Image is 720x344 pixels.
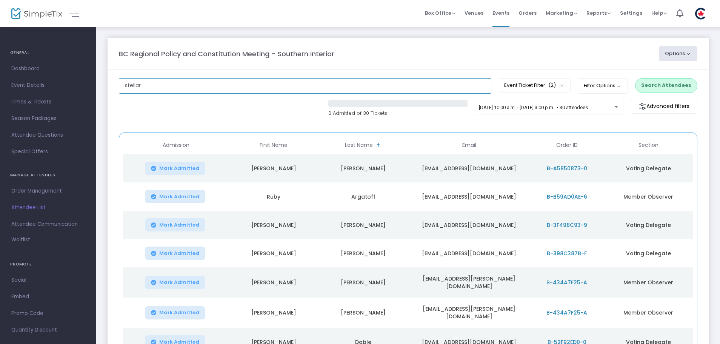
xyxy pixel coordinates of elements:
[547,165,587,172] span: B-A5850873-0
[229,182,318,211] td: Ruby
[328,110,468,117] p: 0 Admitted of 30 Tickets
[11,97,85,107] span: Times & Tickets
[635,78,697,93] button: Search Attendees
[465,3,483,23] span: Venues
[318,267,408,298] td: [PERSON_NAME]
[159,222,199,228] span: Mark Admitted
[546,9,577,17] span: Marketing
[229,298,318,328] td: [PERSON_NAME]
[638,142,658,148] span: Section
[11,292,85,302] span: Embed
[408,211,530,239] td: [EMAIL_ADDRESS][DOMAIN_NAME]
[145,306,205,319] button: Mark Admitted
[159,279,199,285] span: Mark Admitted
[119,49,334,59] m-panel-title: BC Regional Policy and Constitution Meeting - Southern Interior
[375,142,382,148] span: Sortable
[318,298,408,328] td: [PERSON_NAME]
[518,3,537,23] span: Orders
[260,142,288,148] span: First Name
[159,310,199,316] span: Mark Admitted
[11,114,85,123] span: Season Packages
[145,190,205,203] button: Mark Admitted
[229,154,318,182] td: [PERSON_NAME]
[620,3,642,23] span: Settings
[229,267,318,298] td: [PERSON_NAME]
[586,9,611,17] span: Reports
[159,194,199,200] span: Mark Admitted
[408,267,530,298] td: [EMAIL_ADDRESS][PERSON_NAME][DOMAIN_NAME]
[11,309,85,318] span: Promo Code
[229,239,318,267] td: [PERSON_NAME]
[578,78,628,93] button: Filter Options
[159,165,199,171] span: Mark Admitted
[10,257,86,272] h4: PROMOTE
[119,78,491,94] input: Search by name, order number, email, ip address
[492,3,509,23] span: Events
[145,162,205,175] button: Mark Admitted
[145,276,205,289] button: Mark Admitted
[145,218,205,231] button: Mark Admitted
[603,182,693,211] td: Member Observer
[345,142,373,148] span: Last Name
[603,298,693,328] td: Member Observer
[163,142,189,148] span: Admission
[548,82,556,88] span: (2)
[11,130,85,140] span: Attendee Questions
[11,236,30,244] span: Waitlist
[11,147,85,157] span: Special Offers
[479,105,588,110] span: [DATE] 10:00 a.m. - [DATE] 3:00 p.m. • 30 attendees
[408,154,530,182] td: [EMAIL_ADDRESS][DOMAIN_NAME]
[547,250,587,257] span: B-398C387B-F
[11,219,85,229] span: Attendee Communication
[639,103,646,110] img: filter
[318,182,408,211] td: Argatoff
[603,267,693,298] td: Member Observer
[556,142,578,148] span: Order ID
[11,186,85,196] span: Order Management
[11,64,85,74] span: Dashboard
[499,78,571,93] button: Event Ticket Filter(2)
[318,239,408,267] td: [PERSON_NAME]
[651,9,667,17] span: Help
[318,154,408,182] td: [PERSON_NAME]
[547,193,587,201] span: B-B59AD0AE-6
[603,211,693,239] td: Voting Delegate
[659,46,697,61] button: Options
[10,168,86,183] h4: MANAGE ATTENDEES
[159,250,199,256] span: Mark Admitted
[603,154,693,182] td: Voting Delegate
[546,309,587,316] span: B-434A7F25-A
[547,221,587,229] span: B-3F498C93-9
[11,275,85,285] span: Social
[318,211,408,239] td: [PERSON_NAME]
[462,142,476,148] span: Email
[408,239,530,267] td: [EMAIL_ADDRESS][DOMAIN_NAME]
[408,298,530,328] td: [EMAIL_ADDRESS][PERSON_NAME][DOMAIN_NAME]
[546,279,587,286] span: B-434A7F25-A
[11,80,85,90] span: Event Details
[408,182,530,211] td: [EMAIL_ADDRESS][DOMAIN_NAME]
[229,211,318,239] td: [PERSON_NAME]
[603,239,693,267] td: Voting Delegate
[11,203,85,213] span: Attendee List
[631,100,697,114] m-button: Advanced filters
[10,45,86,60] h4: GENERAL
[425,9,455,17] span: Box Office
[145,247,205,260] button: Mark Admitted
[11,325,85,335] span: Quantity Discount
